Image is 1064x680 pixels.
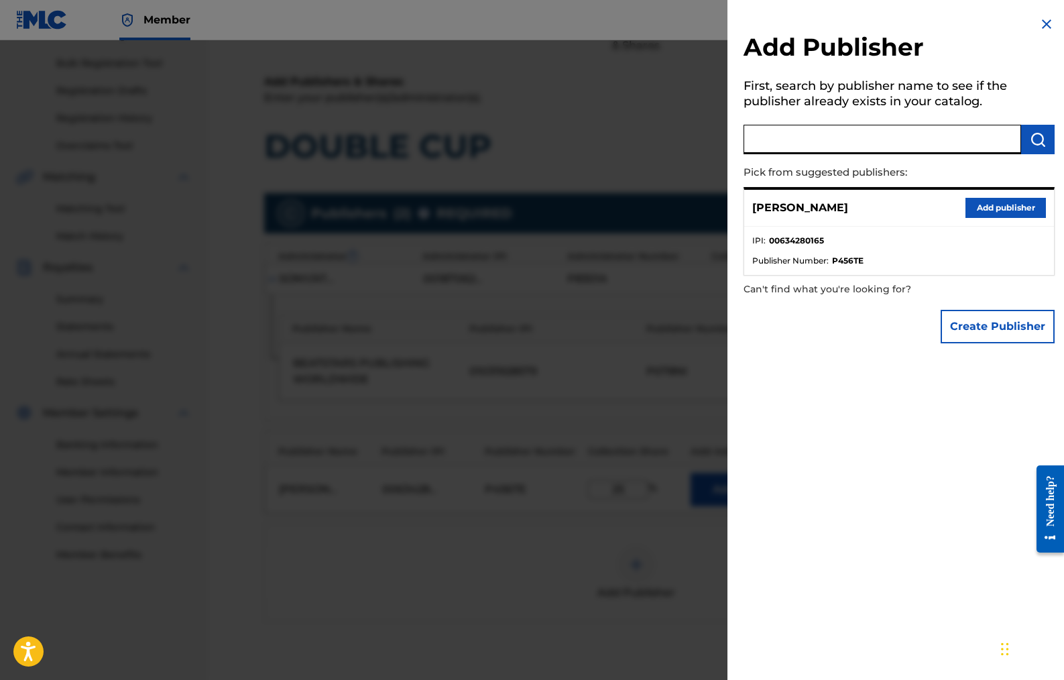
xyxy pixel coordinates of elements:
strong: P456TE [832,255,864,267]
p: Can't find what you're looking for? [744,276,978,303]
p: [PERSON_NAME] [752,200,848,216]
button: Add publisher [965,198,1046,218]
strong: 00634280165 [769,235,824,247]
img: Search Works [1030,131,1046,148]
img: MLC Logo [16,10,68,30]
h5: First, search by publisher name to see if the publisher already exists in your catalog. [744,74,1055,117]
p: Pick from suggested publishers: [744,158,978,187]
span: Publisher Number : [752,255,829,267]
span: IPI : [752,235,766,247]
button: Create Publisher [941,310,1055,343]
iframe: Resource Center [1026,452,1064,567]
span: Member [143,12,190,27]
img: Top Rightsholder [119,12,135,28]
h2: Add Publisher [744,32,1055,66]
iframe: Chat Widget [997,616,1064,680]
div: Drag [1001,629,1009,669]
